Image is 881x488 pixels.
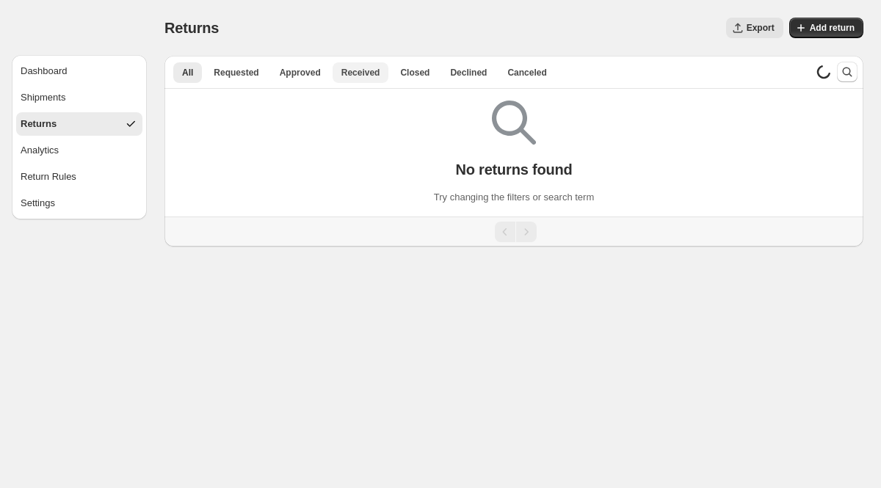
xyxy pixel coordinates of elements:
div: Dashboard [21,64,68,79]
p: No returns found [455,161,572,178]
button: Return Rules [16,165,142,189]
button: Settings [16,192,142,215]
span: Add return [810,22,855,34]
span: Returns [164,20,219,36]
div: Shipments [21,90,65,105]
button: Export [726,18,783,38]
nav: Pagination [164,216,863,247]
p: Try changing the filters or search term [434,190,594,205]
span: Declined [450,67,487,79]
span: Requested [214,67,258,79]
button: Search and filter results [837,62,858,82]
div: Returns [21,117,57,131]
div: Settings [21,196,55,211]
span: Closed [400,67,429,79]
button: Analytics [16,139,142,162]
button: Shipments [16,86,142,109]
button: Returns [16,112,142,136]
img: Empty search results [492,101,536,145]
span: Approved [280,67,321,79]
span: Canceled [507,67,546,79]
div: Analytics [21,143,59,158]
span: All [182,67,193,79]
button: Dashboard [16,59,142,83]
span: Export [747,22,775,34]
span: Received [341,67,380,79]
div: Return Rules [21,170,76,184]
button: Add return [789,18,863,38]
